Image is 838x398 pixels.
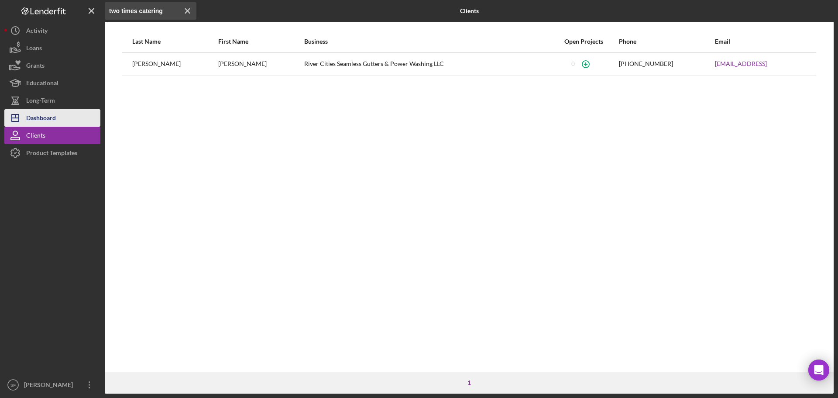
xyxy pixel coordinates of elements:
a: [EMAIL_ADDRESS] [715,60,767,67]
div: Product Templates [26,144,77,164]
button: Educational [4,74,100,92]
div: [PERSON_NAME] [218,53,303,75]
div: [PERSON_NAME] [22,376,79,396]
div: 1 [463,379,475,386]
div: 0 [571,60,575,67]
button: SF[PERSON_NAME] [4,376,100,394]
input: Search [105,2,196,20]
div: Long-Term [26,92,55,111]
button: Activity [4,22,100,39]
div: Email [715,38,806,45]
button: Product Templates [4,144,100,162]
div: Business [304,38,549,45]
div: Dashboard [26,109,56,129]
div: Open Intercom Messenger [808,360,829,381]
b: Clients [460,7,479,14]
div: Loans [26,39,42,59]
text: SF [10,383,16,388]
div: [PHONE_NUMBER] [619,60,673,67]
div: Grants [26,57,45,76]
div: Phone [619,38,714,45]
button: Long-Term [4,92,100,109]
button: Clients [4,127,100,144]
div: [PERSON_NAME] [132,53,217,75]
div: Last Name [132,38,217,45]
button: Loans [4,39,100,57]
div: Educational [26,74,58,94]
button: Dashboard [4,109,100,127]
div: Open Projects [550,38,618,45]
div: Activity [26,22,48,42]
div: Clients [26,127,45,146]
div: River Cities Seamless Gutters & Power Washing LLC [304,53,549,75]
button: Grants [4,57,100,74]
div: First Name [218,38,303,45]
